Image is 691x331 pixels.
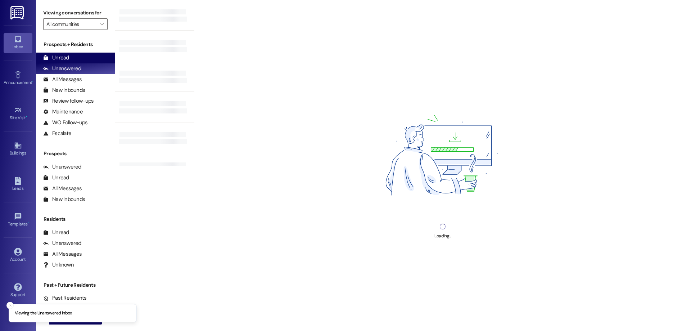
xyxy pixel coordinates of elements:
div: Unread [43,174,69,182]
a: Leads [4,175,32,194]
p: Viewing the Unanswered inbox [15,310,72,317]
div: Unanswered [43,65,81,72]
div: WO Follow-ups [43,119,87,126]
div: New Inbounds [43,196,85,203]
label: Viewing conversations for [43,7,108,18]
div: Prospects [36,150,115,157]
div: Unread [43,229,69,236]
div: Review follow-ups [43,97,94,105]
div: Past + Future Residents [36,281,115,289]
a: Account [4,246,32,265]
span: • [32,79,33,84]
a: Inbox [4,33,32,53]
button: Close toast [6,302,14,309]
div: Residents [36,215,115,223]
div: All Messages [43,76,82,83]
div: Past Residents [43,294,87,302]
i:  [100,21,104,27]
div: Unanswered [43,163,81,171]
div: New Inbounds [43,86,85,94]
div: All Messages [43,185,82,192]
input: All communities [46,18,96,30]
div: Loading... [434,232,451,240]
div: Escalate [43,130,71,137]
div: Unanswered [43,240,81,247]
img: ResiDesk Logo [10,6,25,19]
span: • [28,220,29,225]
div: Maintenance [43,108,83,116]
a: Buildings [4,139,32,159]
span: • [26,114,27,119]
div: All Messages [43,250,82,258]
a: Site Visit • [4,104,32,124]
div: Prospects + Residents [36,41,115,48]
div: Unread [43,54,69,62]
div: Unknown [43,261,74,269]
a: Support [4,281,32,300]
a: Templates • [4,210,32,230]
